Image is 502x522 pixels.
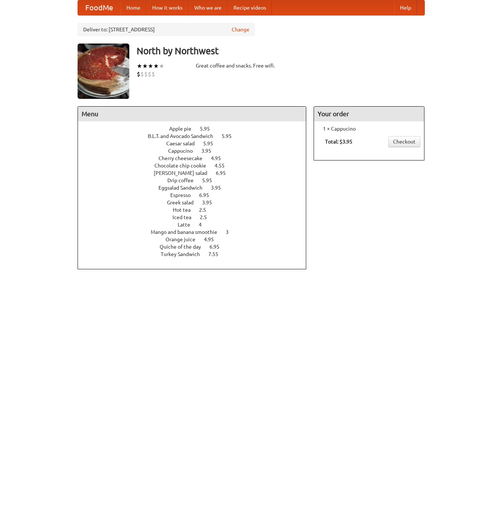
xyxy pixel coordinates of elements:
[167,200,201,205] span: Greek salad
[154,170,215,176] span: [PERSON_NAME] salad
[318,125,420,132] li: 1 × Cappucino
[137,44,425,58] h3: North by Northwest
[173,207,198,213] span: Hot tea
[159,62,164,70] li: ★
[314,107,424,121] h4: Your order
[209,244,227,250] span: 6.95
[169,126,199,132] span: Apple pie
[148,133,245,139] a: B.L.T. and Avocado Sandwich 5.95
[208,251,226,257] span: 7.55
[151,229,242,235] a: Mango and banana smoothie 3
[154,163,214,169] span: Chocolate chip cookie
[170,192,198,198] span: Espresso
[168,148,225,154] a: Cappucino 3.95
[211,155,228,161] span: 4.95
[78,0,120,15] a: FoodMe
[201,148,219,154] span: 3.95
[160,244,208,250] span: Quiche of the day
[394,0,417,15] a: Help
[216,170,233,176] span: 6.95
[388,136,420,147] a: Checkout
[153,62,159,70] li: ★
[161,251,207,257] span: Turkey Sandwich
[154,170,239,176] a: [PERSON_NAME] salad 6.95
[137,70,140,78] li: $
[170,192,223,198] a: Espresso 6.95
[199,207,214,213] span: 2.5
[158,155,210,161] span: Cherry cheesecake
[148,133,221,139] span: B.L.T. and Avocado Sandwich
[148,70,151,78] li: $
[228,0,272,15] a: Recipe videos
[200,214,214,220] span: 2.5
[167,177,201,183] span: Drip coffee
[178,222,198,228] span: Latte
[202,177,219,183] span: 5.95
[199,192,216,198] span: 6.95
[120,0,146,15] a: Home
[325,139,352,145] b: Total: $3.95
[178,222,215,228] a: Latte 4
[204,236,221,242] span: 4.95
[166,141,202,146] span: Caesar salad
[169,126,223,132] a: Apple pie 5.95
[232,26,249,33] a: Change
[196,62,307,69] div: Great coffee and snacks. Free wifi.
[137,62,142,70] li: ★
[222,133,239,139] span: 5.95
[158,155,235,161] a: Cherry cheesecake 4.95
[226,229,236,235] span: 3
[173,214,199,220] span: Iced tea
[151,229,225,235] span: Mango and banana smoothie
[146,0,188,15] a: How it works
[203,141,221,146] span: 5.95
[211,185,228,191] span: 3.95
[168,148,200,154] span: Cappucino
[199,222,209,228] span: 4
[188,0,228,15] a: Who we are
[173,207,220,213] a: Hot tea 2.5
[202,200,219,205] span: 3.95
[160,244,233,250] a: Quiche of the day 6.95
[148,62,153,70] li: ★
[158,185,235,191] a: Eggsalad Sandwich 3.95
[166,141,227,146] a: Caesar salad 5.95
[215,163,232,169] span: 4.55
[140,70,144,78] li: $
[173,214,221,220] a: Iced tea 2.5
[78,23,255,36] div: Deliver to: [STREET_ADDRESS]
[142,62,148,70] li: ★
[165,236,228,242] a: Orange juice 4.95
[165,236,203,242] span: Orange juice
[151,70,155,78] li: $
[144,70,148,78] li: $
[161,251,232,257] a: Turkey Sandwich 7.55
[78,107,306,121] h4: Menu
[158,185,210,191] span: Eggsalad Sandwich
[154,163,238,169] a: Chocolate chip cookie 4.55
[167,200,226,205] a: Greek salad 3.95
[200,126,217,132] span: 5.95
[167,177,226,183] a: Drip coffee 5.95
[78,44,129,99] img: angular.jpg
